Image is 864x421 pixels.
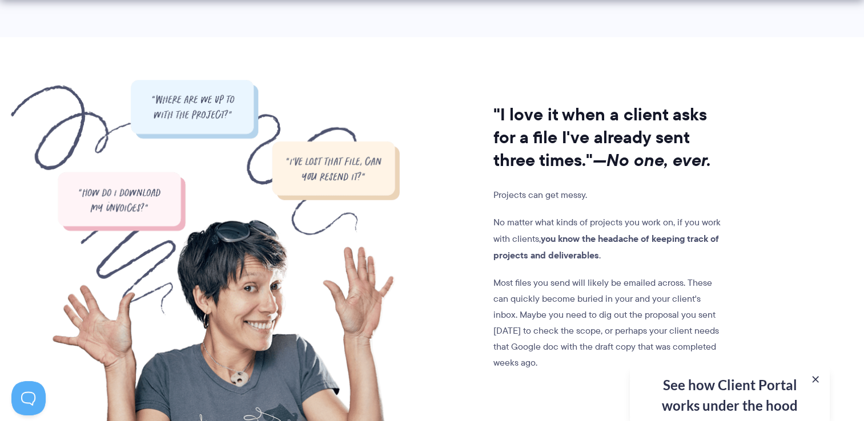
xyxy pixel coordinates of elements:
[11,381,46,415] iframe: Toggle Customer Support
[493,187,725,203] p: Projects can get messy.
[493,275,725,371] p: Most files you send will likely be emailed across. These can quickly become buried in your and yo...
[493,103,725,172] h2: "I love it when a client asks for a file I've already sent three times."
[593,147,711,173] i: —No one, ever.
[493,232,719,262] strong: you know the headache of keeping track of projects and deliverables
[493,214,725,264] p: No matter what kinds of projects you work on, if you work with clients, .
